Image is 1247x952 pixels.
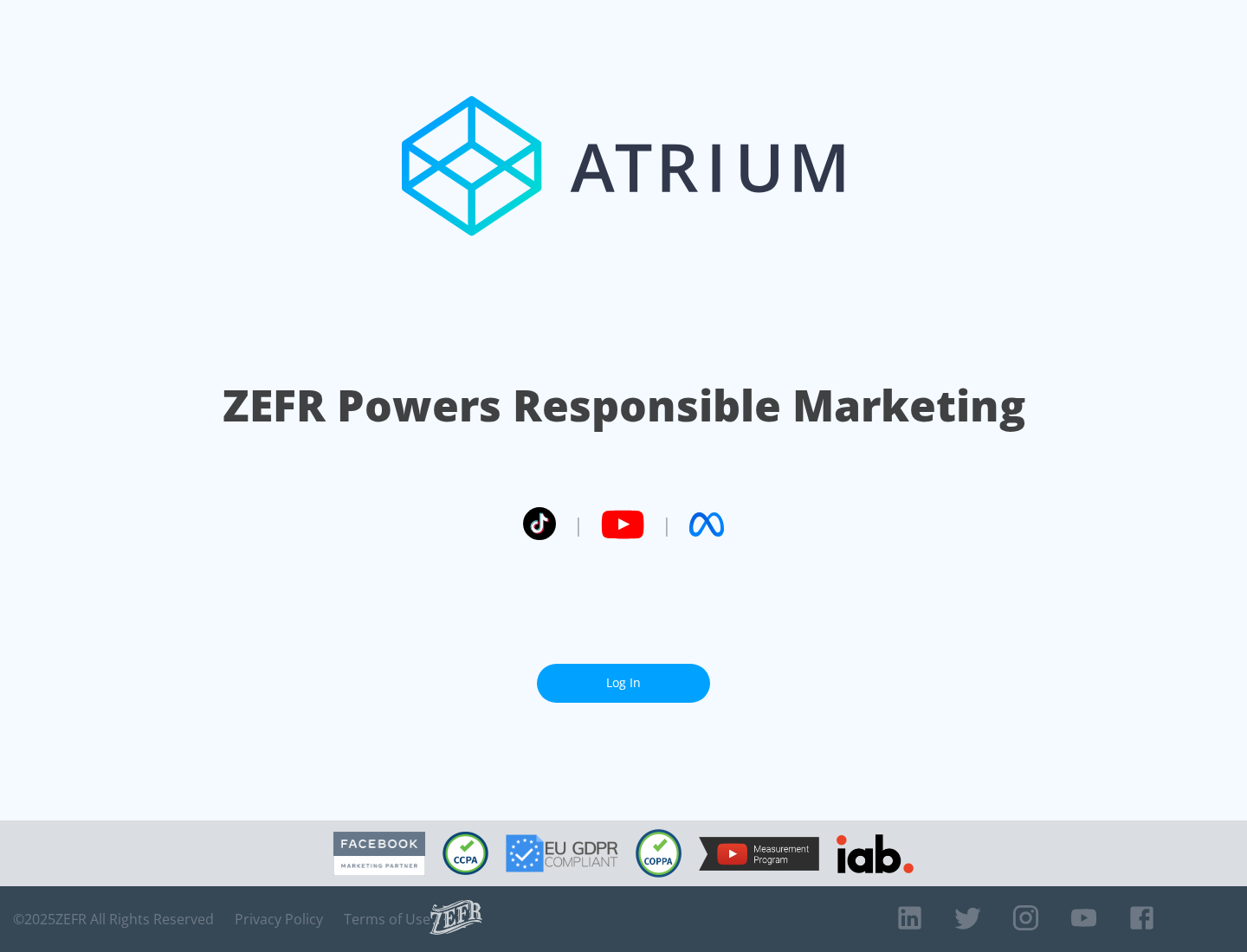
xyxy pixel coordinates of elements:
span: | [662,511,672,537]
span: © 2025 ZEFR All Rights Reserved [13,910,214,928]
img: CCPA Compliant [443,832,488,875]
span: | [573,511,584,537]
a: Privacy Policy [235,910,323,928]
a: Terms of Use [344,910,430,928]
h1: ZEFR Powers Responsible Marketing [223,376,1025,435]
a: Log In [537,664,710,703]
img: YouTube Measurement Program [699,837,819,871]
img: Facebook Marketing Partner [333,832,425,876]
img: GDPR Compliant [506,834,618,872]
img: COPPA Compliant [636,829,682,878]
img: IAB [837,834,914,873]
